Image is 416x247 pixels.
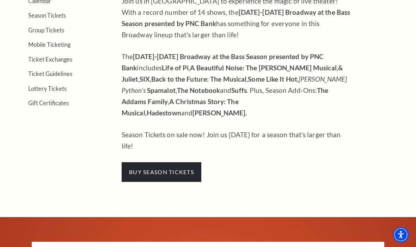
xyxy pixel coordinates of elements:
[28,12,66,19] a: Season Tickets
[151,75,246,83] strong: Back to the Future: The Musical
[147,86,176,94] strong: Spamalot
[248,75,297,83] strong: Some Like It Hot
[231,86,247,94] strong: Suffs
[28,27,64,33] a: Group Tickets
[28,100,69,106] a: Gift Certificates
[177,86,220,94] strong: The Notebook
[122,75,347,94] em: [PERSON_NAME] Python’s
[147,109,181,117] strong: Hadestown
[122,86,328,106] strong: The Addams Family
[122,162,201,182] span: buy season tickets
[122,64,343,83] strong: & Juliet
[122,167,201,176] a: buy season tickets
[162,64,189,72] strong: Life of Pi
[190,64,336,72] strong: A Beautiful Noise: The [PERSON_NAME] Musical
[122,8,350,27] strong: [DATE]-[DATE] Broadway at the Bass Season presented by PNC Bank
[28,85,67,92] a: Lottery Tickets
[122,51,351,119] p: The includes , , , , , , , and . Plus, Season Add-Ons: , , and
[192,109,247,117] strong: [PERSON_NAME].
[393,227,409,242] div: Accessibility Menu
[122,129,351,152] p: Season Tickets on sale now! Join us [DATE] for a season that's larger than life!
[28,56,72,63] a: Ticket Exchanges
[28,41,71,48] a: Mobile Ticketing
[122,52,324,72] strong: [DATE]-[DATE] Broadway at the Bass Season presented by PNC Bank
[122,97,239,117] strong: A Christmas Story: The Musical
[28,70,72,77] a: Ticket Guidelines
[140,75,150,83] strong: SIX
